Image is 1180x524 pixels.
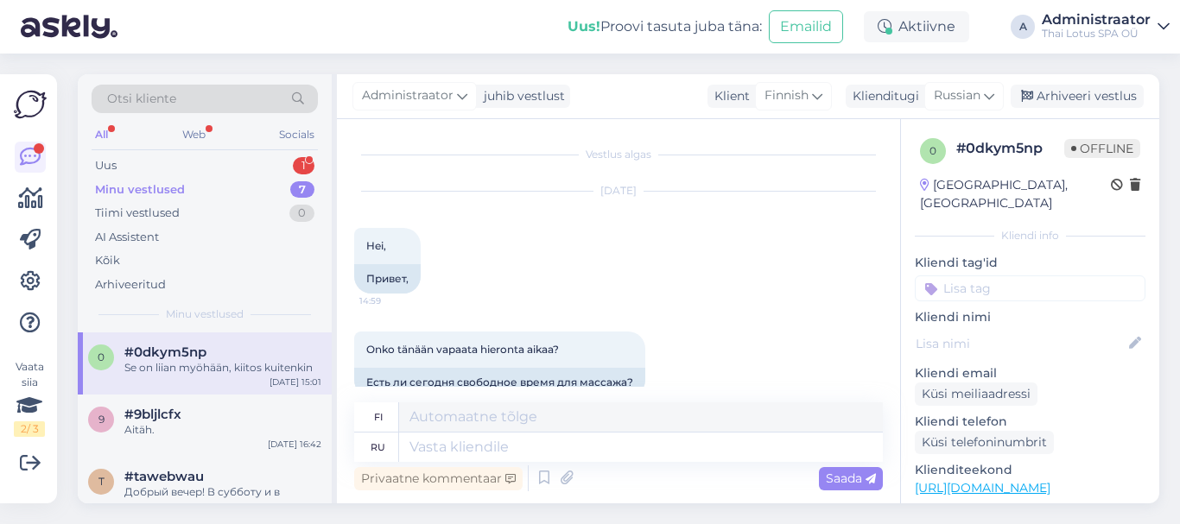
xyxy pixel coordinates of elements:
div: AI Assistent [95,229,159,246]
div: Klient [707,87,750,105]
span: 0 [929,144,936,157]
input: Lisa tag [915,275,1145,301]
div: # 0dkym5np [956,138,1064,159]
span: Onko tänään vapaata hieronta aikaa? [366,343,559,356]
img: Askly Logo [14,88,47,121]
span: 0 [98,350,105,363]
span: Otsi kliente [107,90,176,108]
div: juhib vestlust [477,87,565,105]
span: Administraator [362,86,454,105]
div: [DATE] 16:42 [268,438,321,451]
a: AdministraatorThai Lotus SPA OÜ [1042,13,1170,41]
div: Vaata siia [14,359,45,437]
div: Привет, [354,264,421,294]
span: Russian [934,86,980,105]
span: Saada [826,470,876,486]
div: All [92,123,111,146]
div: Thai Lotus SPA OÜ [1042,27,1151,41]
div: 2 / 3 [14,421,45,437]
span: 14:59 [359,294,424,307]
div: Uus [95,157,117,174]
span: 9 [98,413,105,426]
div: Kõik [95,252,120,269]
div: Web [179,123,209,146]
div: Arhiveeritud [95,276,166,294]
div: [DATE] [354,183,883,199]
span: Finnish [764,86,809,105]
div: Se on liian myöhään, kiitos kuitenkin [124,360,321,376]
p: Kliendi tag'id [915,254,1145,272]
p: Kliendi email [915,364,1145,382]
div: [DATE] 15:01 [270,376,321,388]
div: Есть ли сегодня свободное время для массажа? [354,368,645,397]
div: Minu vestlused [95,181,185,199]
div: Kliendi info [915,228,1145,243]
div: Добрый вечер! В субботу и в воскресенье Эмми не работает. [124,484,321,515]
div: Vestlus algas [354,147,883,162]
button: Emailid [769,10,843,43]
div: Küsi meiliaadressi [915,382,1037,406]
div: Aitäh. [124,422,321,438]
span: Hei, [366,239,386,252]
div: Aktiivne [864,11,969,42]
p: Kliendi nimi [915,308,1145,326]
div: Arhiveeri vestlus [1011,85,1144,108]
p: Kliendi telefon [915,413,1145,431]
a: [URL][DOMAIN_NAME] [915,480,1050,496]
div: A [1011,15,1035,39]
div: Socials [276,123,318,146]
span: #9bljlcfx [124,407,181,422]
span: Minu vestlused [166,306,244,322]
div: Küsi telefoninumbrit [915,431,1054,454]
div: ru [371,432,385,462]
div: Klienditugi [846,87,919,105]
span: Offline [1064,139,1140,158]
div: 1 [293,157,314,174]
span: #tawebwau [124,469,204,484]
span: #0dkym5np [124,344,206,360]
div: fi [374,402,383,432]
input: Lisa nimi [916,334,1126,353]
b: Uus! [568,18,600,35]
div: [GEOGRAPHIC_DATA], [GEOGRAPHIC_DATA] [920,176,1111,212]
div: Proovi tasuta juba täna: [568,16,762,37]
span: t [98,475,105,488]
div: Tiimi vestlused [95,205,180,222]
div: Privaatne kommentaar [354,467,523,490]
div: 7 [290,181,314,199]
div: 0 [289,205,314,222]
p: Vaata edasi ... [915,502,1145,518]
p: Klienditeekond [915,461,1145,479]
div: Administraator [1042,13,1151,27]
